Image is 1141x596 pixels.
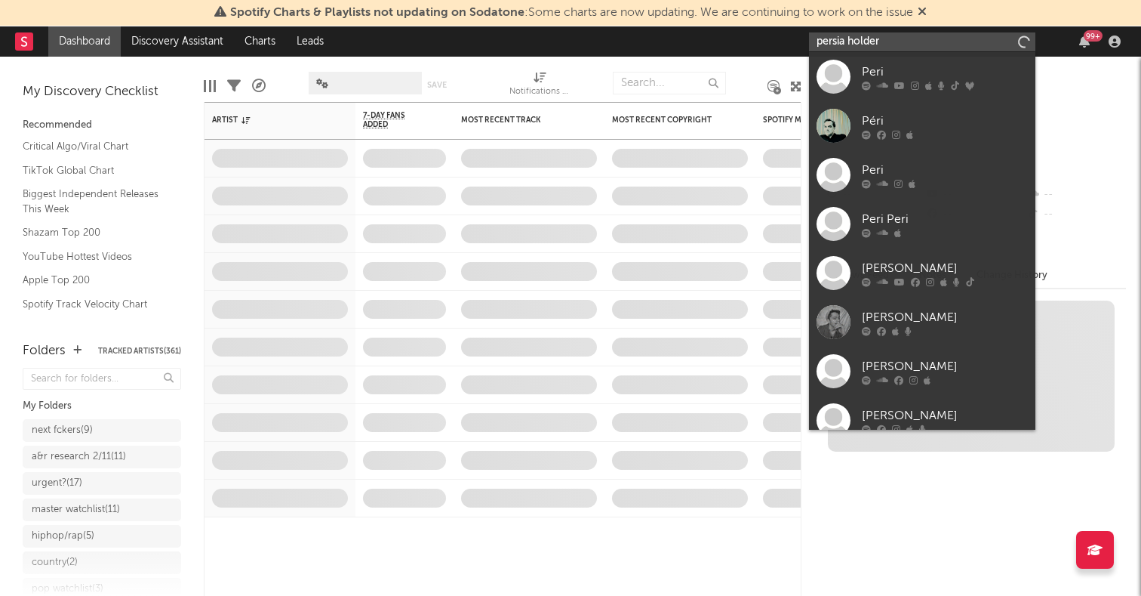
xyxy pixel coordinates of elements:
a: Charts [234,26,286,57]
div: -- [1026,185,1126,205]
a: [PERSON_NAME] [809,249,1035,298]
a: Spotify Track Velocity Chart [23,296,166,313]
a: YouTube Hottest Videos [23,249,166,265]
a: Peri [809,52,1035,101]
a: Discovery Assistant [121,26,234,57]
a: TikTok Global Chart [23,162,166,179]
div: Most Recent Copyright [612,116,725,125]
a: [PERSON_NAME] [809,298,1035,347]
div: hiphop/rap ( 5 ) [32,527,94,545]
span: : Some charts are now updating. We are continuing to work on the issue [230,7,913,19]
div: urgent? ( 17 ) [32,474,82,493]
div: country ( 2 ) [32,554,78,572]
div: Spotify Monthly Listeners [763,116,876,125]
a: Leads [286,26,334,57]
div: My Discovery Checklist [23,83,181,101]
div: [PERSON_NAME] [862,308,1028,326]
div: Notifications (Artist) [509,83,570,101]
div: master watchlist ( 11 ) [32,501,120,519]
div: 99 + [1084,30,1103,42]
a: Peri Peri [809,199,1035,249]
button: Tracked Artists(361) [98,347,181,355]
div: [PERSON_NAME] [862,357,1028,375]
span: Dismiss [918,7,927,19]
div: a&r research 2/11 ( 11 ) [32,448,126,466]
a: Biggest Independent Releases This Week [23,186,166,217]
button: 99+ [1079,36,1090,48]
div: Péri [862,112,1028,130]
div: Folders [23,342,66,360]
span: 7-Day Fans Added [363,111,423,129]
div: Peri [862,161,1028,179]
div: Notifications (Artist) [509,64,570,108]
span: Spotify Charts & Playlists not updating on Sodatone [230,7,524,19]
button: Save [427,81,447,89]
div: [PERSON_NAME] [862,259,1028,277]
div: Edit Columns [204,64,216,108]
a: country(2) [23,551,181,574]
div: Peri Peri [862,210,1028,228]
a: Dashboard [48,26,121,57]
div: [PERSON_NAME] [862,406,1028,425]
div: Recommended [23,116,181,134]
input: Search for folders... [23,368,181,390]
div: Artist [212,116,325,125]
a: [PERSON_NAME] [809,347,1035,396]
a: Shazam Top 200 [23,224,166,241]
a: hiphop/rap(5) [23,525,181,548]
input: Search for artists [809,32,1035,51]
a: a&r research 2/11(11) [23,446,181,468]
div: Most Recent Track [461,116,574,125]
a: Peri [809,150,1035,199]
a: [PERSON_NAME] [809,396,1035,445]
div: A&R Pipeline [252,64,266,108]
a: master watchlist(11) [23,499,181,521]
a: urgent?(17) [23,472,181,495]
div: Peri [862,63,1028,81]
div: next fckers ( 9 ) [32,422,93,440]
input: Search... [613,72,726,94]
div: My Folders [23,397,181,415]
a: Péri [809,101,1035,150]
a: Apple Top 200 [23,272,166,289]
a: next fckers(9) [23,419,181,442]
div: -- [1026,205,1126,224]
a: Critical Algo/Viral Chart [23,138,166,155]
div: Filters [227,64,241,108]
